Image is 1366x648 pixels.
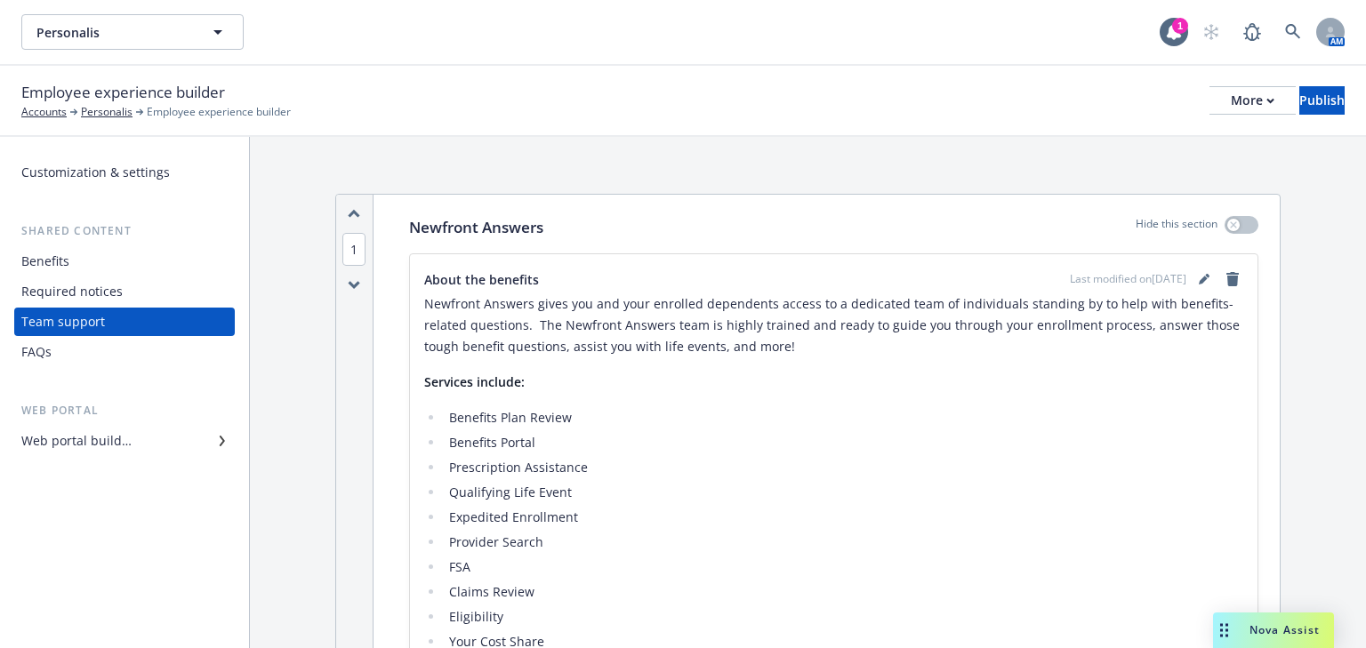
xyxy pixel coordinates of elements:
[1275,14,1311,50] a: Search
[424,373,525,390] strong: Services include:
[1231,87,1274,114] div: More
[14,158,235,187] a: Customization & settings
[21,81,225,104] span: Employee experience builder
[21,14,244,50] button: Personalis
[444,606,1243,628] li: Eligibility
[21,158,170,187] div: Customization & settings
[21,104,67,120] a: Accounts
[21,277,123,306] div: Required notices
[444,432,1243,453] li: Benefits Portal
[424,293,1243,357] p: Newfront Answers gives you and your enrolled dependents access to a dedicated team of individuals...
[409,216,543,239] p: Newfront Answers
[14,402,235,420] div: Web portal
[1222,268,1243,290] a: remove
[1249,622,1320,637] span: Nova Assist
[21,338,52,366] div: FAQs
[1193,268,1215,290] a: editPencil
[21,308,105,336] div: Team support
[1299,87,1345,114] div: Publish
[21,247,69,276] div: Benefits
[1213,612,1334,648] button: Nova Assist
[342,233,366,266] span: 1
[21,427,132,455] div: Web portal builder
[1070,271,1186,287] span: Last modified on [DATE]
[14,308,235,336] a: Team support
[342,240,366,259] button: 1
[147,104,291,120] span: Employee experience builder
[1193,14,1229,50] a: Start snowing
[1172,18,1188,34] div: 1
[36,23,190,42] span: Personalis
[444,556,1243,578] li: FSA
[14,427,235,455] a: Web portal builder
[424,270,539,289] span: About the benefits
[444,507,1243,528] li: Expedited Enrollment
[444,581,1243,603] li: Claims Review
[1299,86,1345,115] button: Publish
[444,532,1243,553] li: Provider Search
[1136,216,1217,239] p: Hide this section
[444,457,1243,478] li: Prescription Assistance
[14,338,235,366] a: FAQs
[1209,86,1296,115] button: More
[14,222,235,240] div: Shared content
[81,104,133,120] a: Personalis
[1234,14,1270,50] a: Report a Bug
[444,407,1243,428] li: Benefits Plan Review
[14,247,235,276] a: Benefits
[1213,612,1235,648] div: Drag to move
[14,277,235,306] a: Required notices
[444,482,1243,503] li: Qualifying Life Event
